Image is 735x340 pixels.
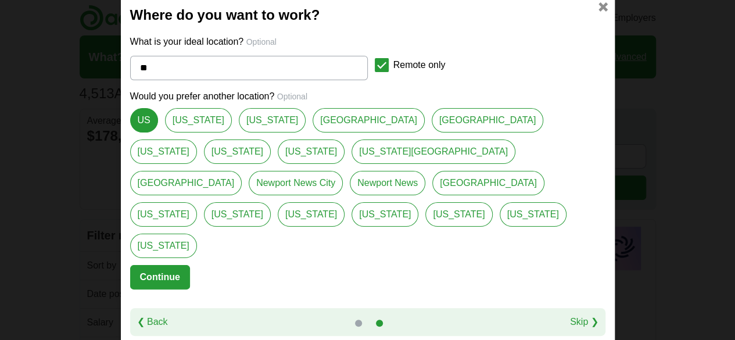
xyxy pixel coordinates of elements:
[137,315,168,329] a: ❮ Back
[249,171,343,195] a: Newport News City
[130,35,605,49] p: What is your ideal location?
[313,108,425,133] a: [GEOGRAPHIC_DATA]
[570,315,598,329] a: Skip ❯
[130,171,242,195] a: [GEOGRAPHIC_DATA]
[432,171,544,195] a: [GEOGRAPHIC_DATA]
[500,202,567,227] a: [US_STATE]
[425,202,492,227] a: [US_STATE]
[204,139,271,164] a: [US_STATE]
[278,202,345,227] a: [US_STATE]
[130,90,605,103] p: Would you prefer another location?
[130,139,197,164] a: [US_STATE]
[278,139,345,164] a: [US_STATE]
[352,139,515,164] a: [US_STATE][GEOGRAPHIC_DATA]
[130,202,197,227] a: [US_STATE]
[130,234,197,258] a: [US_STATE]
[165,108,232,133] a: [US_STATE]
[130,265,190,289] button: Continue
[204,202,271,227] a: [US_STATE]
[130,108,158,133] a: US
[350,171,425,195] a: Newport News
[432,108,544,133] a: [GEOGRAPHIC_DATA]
[393,58,446,72] label: Remote only
[352,202,418,227] a: [US_STATE]
[130,5,605,26] h2: Where do you want to work?
[246,37,277,46] span: Optional
[239,108,306,133] a: [US_STATE]
[277,92,307,101] span: Optional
